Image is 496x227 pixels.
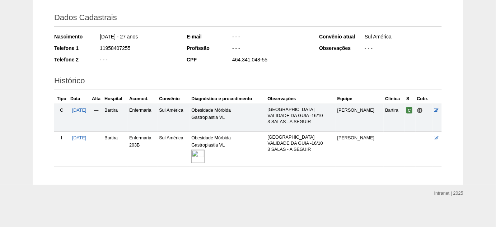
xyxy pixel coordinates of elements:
div: Nascimento [54,33,99,40]
td: — [89,104,103,131]
h2: Dados Cadastrais [54,10,442,27]
td: Enfermaria [128,104,158,131]
div: Sul América [364,33,442,42]
div: E-mail [187,33,231,40]
th: Observações [266,94,336,104]
td: Sul América [158,132,190,167]
a: [DATE] [72,135,86,140]
th: S [405,94,415,104]
td: Bartira [103,104,128,131]
th: Alta [89,94,103,104]
th: Diagnóstico e procedimento [190,94,266,104]
p: [GEOGRAPHIC_DATA] VALIDADE DA GUIA -16/10 3 SALAS - A SEGUIR [268,107,334,125]
div: Convênio atual [319,33,364,40]
td: [PERSON_NAME] [336,132,384,167]
th: Tipo [54,94,69,104]
p: [GEOGRAPHIC_DATA] VALIDADE DA GUIA -16/10 3 SALAS - A SEGUIR [268,134,334,153]
td: — [89,132,103,167]
th: Hospital [103,94,128,104]
td: [PERSON_NAME] [336,104,384,131]
td: Obesidade Mórbida Gastroplastia VL [190,104,266,131]
th: Clínica [384,94,405,104]
td: Sul América [158,104,190,131]
a: [DATE] [72,108,86,113]
td: Bartira [384,104,405,131]
div: - - - [364,45,442,54]
div: Profissão [187,45,231,52]
div: Intranet | 2025 [434,190,463,197]
th: Cobr. [416,94,433,104]
th: Data [69,94,89,104]
th: Acomod. [128,94,158,104]
span: Confirmada [406,107,412,114]
td: Obesidade Mórbida Gastroplastia VL [190,132,266,167]
div: CPF [187,56,231,63]
div: 11958407255 [99,45,177,54]
div: 464.341.048-55 [231,56,309,65]
div: I [56,134,67,142]
div: C [56,107,67,114]
div: - - - [99,56,177,65]
th: Convênio [158,94,190,104]
div: Observações [319,45,364,52]
td: Bartira [103,132,128,167]
div: Telefone 2 [54,56,99,63]
div: - - - [231,33,309,42]
th: Equipe [336,94,384,104]
div: - - - [231,45,309,54]
h2: Histórico [54,74,442,90]
td: — [384,132,405,167]
div: Telefone 1 [54,45,99,52]
span: Hospital [417,107,423,114]
td: Enfermaria 203B [128,132,158,167]
div: [DATE] - 27 anos [99,33,177,42]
